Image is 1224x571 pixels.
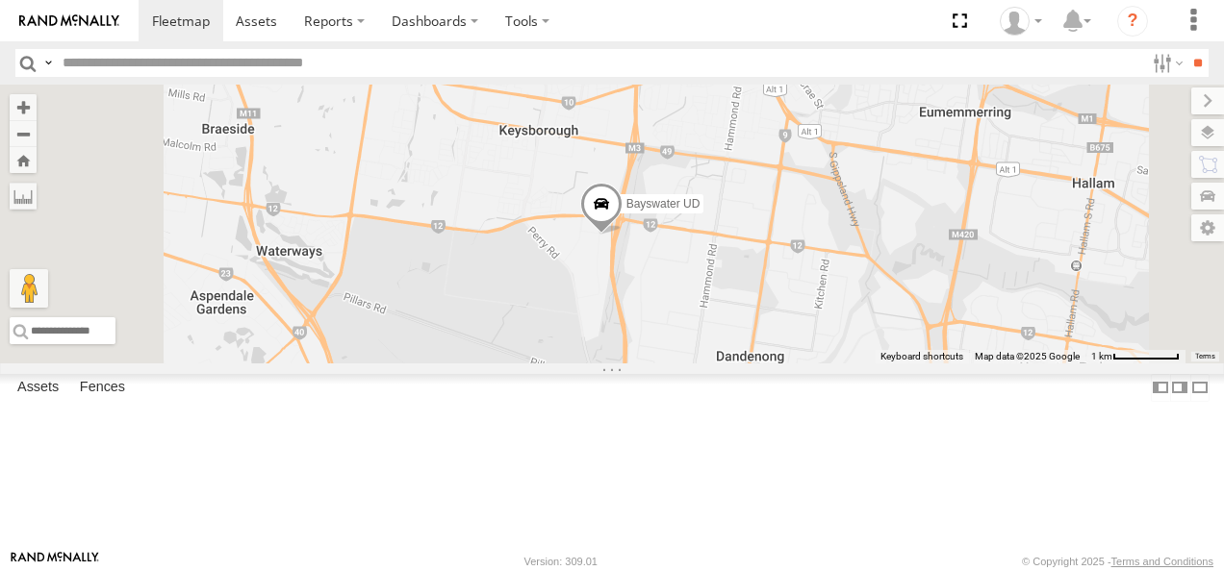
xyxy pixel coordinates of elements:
[40,49,56,77] label: Search Query
[993,7,1049,36] div: Bayswater Sales Counter
[1091,351,1112,361] span: 1 km
[626,198,701,211] span: Bayswater UD
[10,120,37,147] button: Zoom out
[8,374,68,401] label: Assets
[1190,374,1210,402] label: Hide Summary Table
[11,552,99,571] a: Visit our Website
[70,374,135,401] label: Fences
[1085,350,1186,363] button: Map Scale: 1 km per 66 pixels
[10,147,37,173] button: Zoom Home
[1022,556,1213,567] div: © Copyright 2025 -
[1170,374,1189,402] label: Dock Summary Table to the Right
[10,183,37,210] label: Measure
[1145,49,1186,77] label: Search Filter Options
[1111,556,1213,567] a: Terms and Conditions
[524,556,598,567] div: Version: 309.01
[10,94,37,120] button: Zoom in
[975,351,1080,361] span: Map data ©2025 Google
[10,269,48,308] button: Drag Pegman onto the map to open Street View
[1117,6,1148,37] i: ?
[880,350,963,363] button: Keyboard shortcuts
[1191,214,1224,241] label: Map Settings
[1195,353,1215,360] a: Terms (opens in new tab)
[19,14,119,28] img: rand-logo.svg
[1151,374,1170,402] label: Dock Summary Table to the Left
